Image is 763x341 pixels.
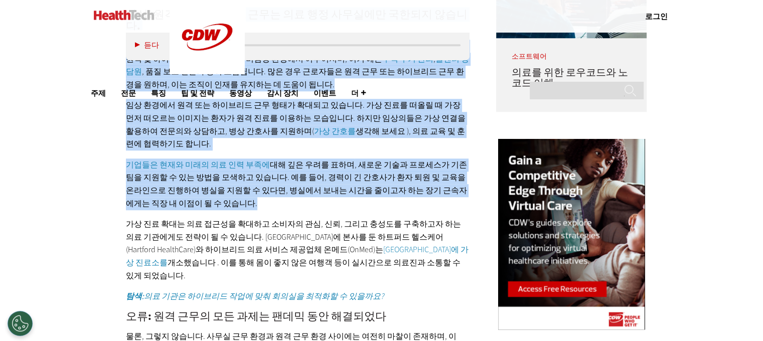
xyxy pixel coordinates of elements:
a: [GEOGRAPHIC_DATA]에 가상 진료소를 [126,244,469,268]
font: , 새로운 기술과 프로세스가 기존 팀을 지원할 수 있는 방법을 모색하고 있습니다. 예를 들어, 경력이 긴 간호사가 환자 퇴원 및 교육을 온라인으로 진행하여 병실을 지원할 수 ... [126,159,467,209]
font: 탐색: [126,291,144,301]
font: 전문 [121,88,136,97]
font: 더 [351,88,359,97]
button: 환경 설정 열기 [8,311,33,336]
font: 임상 환경에서 원격 또는 하이브리드 근무 형태가 확대되고 있습니다. 가상 진료를 떠올릴 때 가장 먼저 떠오르는 이미지는 환자가 원격 진료를 이용하는 모습입니다. 하지만 임상의... [126,100,466,136]
a: 팁 및 전략 [181,89,214,97]
font: 주제 [91,88,106,97]
font: 대해 깊은 우려를 표하며 [270,159,355,170]
font: 가상 진료 확대는 의료 접근성을 확대하고 소비자의 관심, 신뢰, 그리고 충성도를 구축하고자 하는 의료 기관에게도 전략이 될 수 있습니다. [GEOGRAPHIC_DATA]에 본... [126,219,461,255]
font: 이벤트 [314,88,336,97]
font: 동영상 [229,88,252,97]
a: 감시 장치 [267,89,298,97]
font: 오류: 원격 근무의 모든 과제는 팬데믹 동안 해결되었다 [126,309,386,323]
font: 특징 [151,88,166,97]
font: 감시 장치 [267,88,298,97]
div: 쿠키 설정 [8,311,33,336]
a: 로그인 [645,12,668,21]
a: 이벤트 [314,89,336,97]
a: CDW [170,66,245,77]
a: 특징 [151,89,166,97]
img: 집 [94,10,155,20]
a: 탐색:의료 기관은 하이브리드 작업에 맞춰 회의실을 최적화할 수 있을까요? [126,291,384,301]
a: 동영상 [229,89,252,97]
a: 의료를 위한 로우코드와 노코드 이해 [511,66,628,90]
div: 사용자 메뉴 [645,11,668,22]
img: 가상 진료 오른쪽 레일 [498,139,645,331]
font: 팁 및 전략 [181,88,214,97]
a: 가상 간호를 [314,126,356,136]
font: 의료 기관은 하이브리드 작업에 맞춰 회의실을 최적화할 수 있을까요? [144,291,384,301]
font: 개소했습니다 . 이를 통해 몸이 좋지 않은 여행객 등이 실시간으로 의료진과 소통할 수 있게 되었습니다. [126,257,461,281]
a: 기업들은 현재와 미래의 의료 인력 부족에 [126,159,270,170]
